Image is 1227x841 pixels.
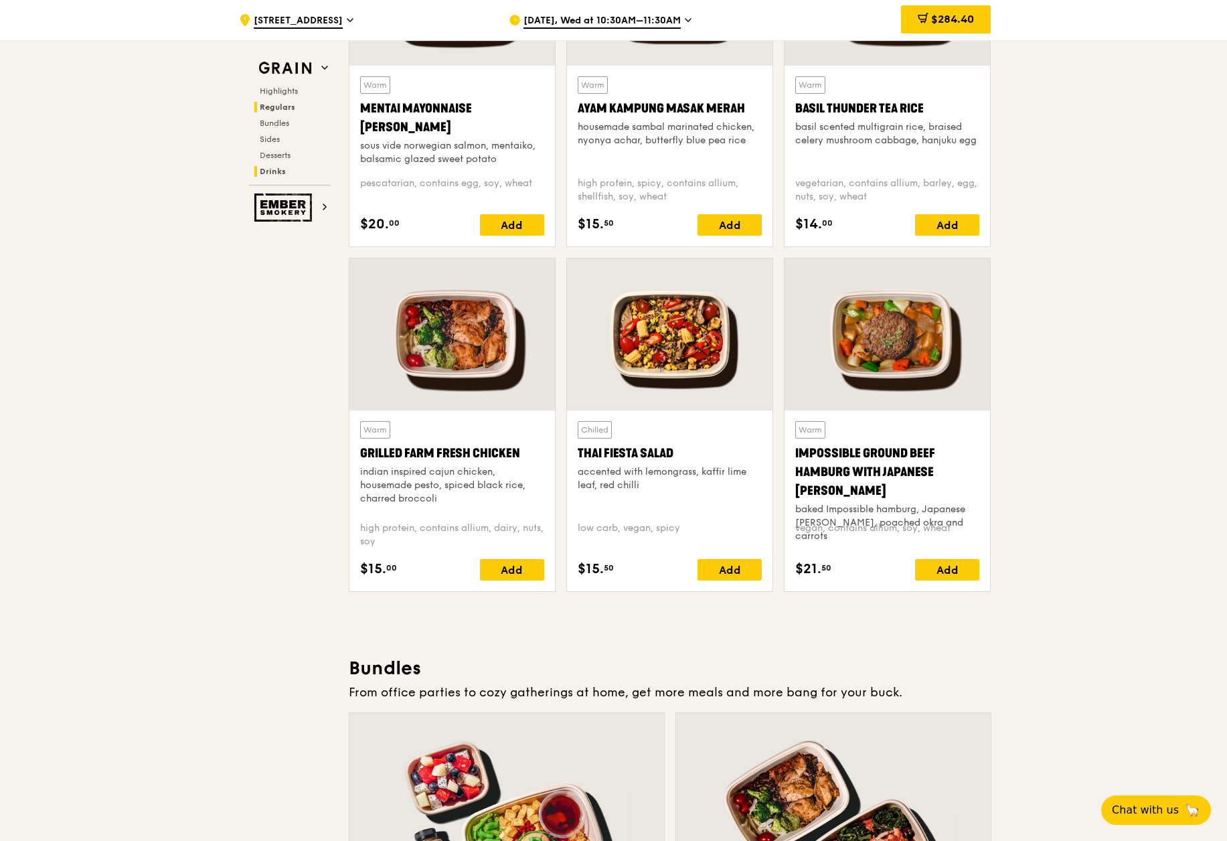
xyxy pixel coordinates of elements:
[360,99,544,137] div: Mentai Mayonnaise [PERSON_NAME]
[260,167,286,176] span: Drinks
[260,135,280,144] span: Sides
[795,421,825,439] div: Warm
[360,444,544,463] div: Grilled Farm Fresh Chicken
[360,76,390,94] div: Warm
[386,562,397,573] span: 00
[1112,802,1179,818] span: Chat with us
[578,99,762,118] div: Ayam Kampung Masak Merah
[578,465,762,492] div: accented with lemongrass, kaffir lime leaf, red chilli
[795,177,979,204] div: vegetarian, contains allium, barley, egg, nuts, soy, wheat
[795,121,979,147] div: basil scented multigrain rice, braised celery mushroom cabbage, hanjuku egg
[578,214,604,234] span: $15.
[795,559,821,579] span: $21.
[604,218,614,228] span: 50
[254,194,316,222] img: Ember Smokery web logo
[523,14,681,29] span: [DATE], Wed at 10:30AM–11:30AM
[360,139,544,166] div: sous vide norwegian salmon, mentaiko, balsamic glazed sweet potato
[480,214,544,236] div: Add
[795,214,822,234] span: $14.
[360,559,386,579] span: $15.
[795,76,825,94] div: Warm
[578,76,608,94] div: Warm
[822,218,833,228] span: 00
[360,177,544,204] div: pescatarian, contains egg, soy, wheat
[260,151,291,160] span: Desserts
[578,177,762,204] div: high protein, spicy, contains allium, shellfish, soy, wheat
[578,522,762,548] div: low carb, vegan, spicy
[254,14,343,29] span: [STREET_ADDRESS]
[795,503,979,543] div: baked Impossible hamburg, Japanese [PERSON_NAME], poached okra and carrots
[578,121,762,147] div: housemade sambal marinated chicken, nyonya achar, butterfly blue pea rice
[915,559,979,581] div: Add
[360,465,544,506] div: indian inspired cajun chicken, housemade pesto, spiced black rice, charred broccoli
[931,13,974,25] span: $284.40
[578,444,762,463] div: Thai Fiesta Salad
[360,421,390,439] div: Warm
[698,559,762,581] div: Add
[1101,795,1211,825] button: Chat with us🦙
[915,214,979,236] div: Add
[821,562,831,573] span: 50
[1184,802,1200,818] span: 🦙
[360,214,389,234] span: $20.
[349,656,991,680] h3: Bundles
[604,562,614,573] span: 50
[795,99,979,118] div: Basil Thunder Tea Rice
[698,214,762,236] div: Add
[578,559,604,579] span: $15.
[480,559,544,581] div: Add
[260,86,298,96] span: Highlights
[795,444,979,500] div: Impossible Ground Beef Hamburg with Japanese [PERSON_NAME]
[260,102,295,112] span: Regulars
[578,421,612,439] div: Chilled
[795,522,979,548] div: vegan, contains allium, soy, wheat
[254,56,316,80] img: Grain web logo
[349,683,991,702] div: From office parties to cozy gatherings at home, get more meals and more bang for your buck.
[360,522,544,548] div: high protein, contains allium, dairy, nuts, soy
[260,119,289,128] span: Bundles
[389,218,400,228] span: 00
